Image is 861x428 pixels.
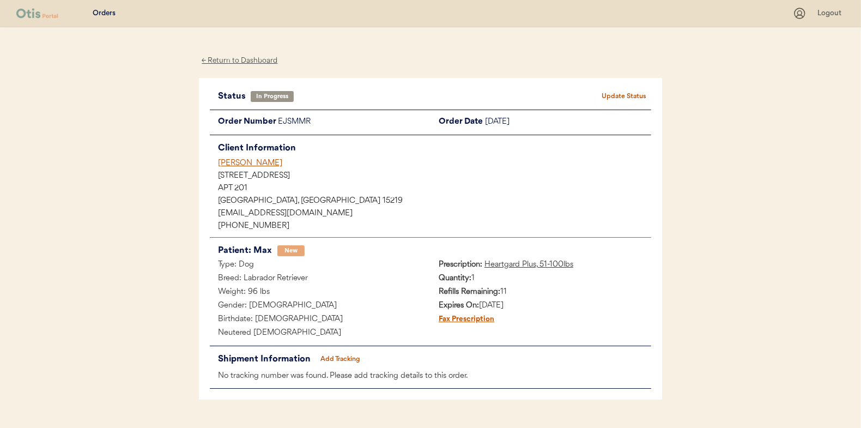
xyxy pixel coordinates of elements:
[218,243,272,258] div: Patient: Max
[597,89,651,104] button: Update Status
[210,258,430,272] div: Type: Dog
[485,116,651,129] div: [DATE]
[210,299,430,313] div: Gender: [DEMOGRAPHIC_DATA]
[218,158,651,169] div: [PERSON_NAME]
[430,299,651,313] div: [DATE]
[430,272,651,286] div: 1
[278,116,430,129] div: EJSMMR
[93,8,116,19] div: Orders
[218,352,313,367] div: Shipment Information
[439,302,479,310] strong: Expires On:
[430,286,651,299] div: 11
[313,352,368,367] button: Add Tracking
[439,274,471,282] strong: Quantity:
[210,116,278,129] div: Order Number
[218,210,651,218] div: [EMAIL_ADDRESS][DOMAIN_NAME]
[218,141,651,156] div: Client Information
[817,8,845,19] div: Logout
[210,370,651,383] div: No tracking number was found. Please add tracking details to this order.
[439,288,500,296] strong: Refills Remaining:
[439,261,482,269] strong: Prescription:
[218,222,651,230] div: [PHONE_NUMBER]
[218,89,251,104] div: Status
[210,313,430,327] div: Birthdate: [DEMOGRAPHIC_DATA]
[218,172,651,180] div: [STREET_ADDRESS]
[430,116,485,129] div: Order Date
[218,185,651,192] div: APT 201
[210,327,430,340] div: Neutered [DEMOGRAPHIC_DATA]
[210,272,430,286] div: Breed: Labrador Retriever
[218,197,651,205] div: [GEOGRAPHIC_DATA], [GEOGRAPHIC_DATA] 15219
[210,286,430,299] div: Weight: 96 lbs
[430,313,494,327] div: Fax Prescription
[199,55,281,67] div: ← Return to Dashboard
[484,261,573,269] u: Heartgard Plus, 51-100lbs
